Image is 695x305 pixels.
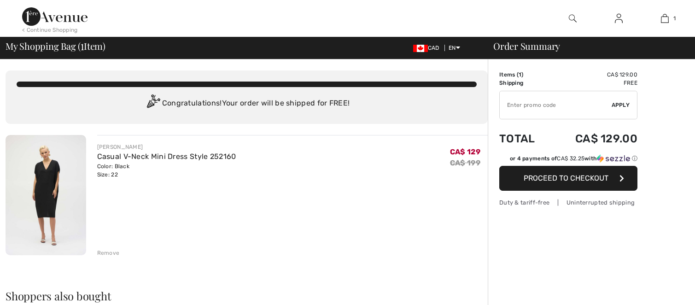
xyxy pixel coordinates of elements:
a: Casual V-Neck Mini Dress Style 252160 [97,152,236,161]
div: Duty & tariff-free | Uninterrupted shipping [499,198,637,207]
span: My Shopping Bag ( Item) [6,41,105,51]
span: Proceed to Checkout [524,174,608,182]
img: Casual V-Neck Mini Dress Style 252160 [6,135,86,255]
img: Sezzle [597,154,630,163]
span: 1 [81,39,84,51]
img: 1ère Avenue [22,7,88,26]
div: Color: Black Size: 22 [97,162,236,179]
div: Congratulations! Your order will be shipped for FREE! [17,94,477,113]
td: Items ( ) [499,70,549,79]
div: Order Summary [482,41,689,51]
s: CA$ 199 [450,158,480,167]
img: My Info [615,13,623,24]
div: [PERSON_NAME] [97,143,236,151]
a: Sign In [607,13,630,24]
td: Total [499,123,549,154]
span: Apply [612,101,630,109]
div: Remove [97,249,120,257]
span: CA$ 129 [450,147,480,156]
span: CAD [413,45,443,51]
td: Shipping [499,79,549,87]
div: or 4 payments of with [510,154,637,163]
span: CA$ 32.25 [557,155,584,162]
input: Promo code [500,91,612,119]
td: CA$ 129.00 [549,70,637,79]
td: CA$ 129.00 [549,123,637,154]
td: Free [549,79,637,87]
img: My Bag [661,13,669,24]
div: < Continue Shopping [22,26,78,34]
span: EN [449,45,460,51]
img: Congratulation2.svg [144,94,162,113]
div: or 4 payments ofCA$ 32.25withSezzle Click to learn more about Sezzle [499,154,637,166]
span: 1 [673,14,676,23]
button: Proceed to Checkout [499,166,637,191]
img: Canadian Dollar [413,45,428,52]
h2: Shoppers also bought [6,290,488,301]
span: 1 [519,71,521,78]
a: 1 [642,13,687,24]
img: search the website [569,13,577,24]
